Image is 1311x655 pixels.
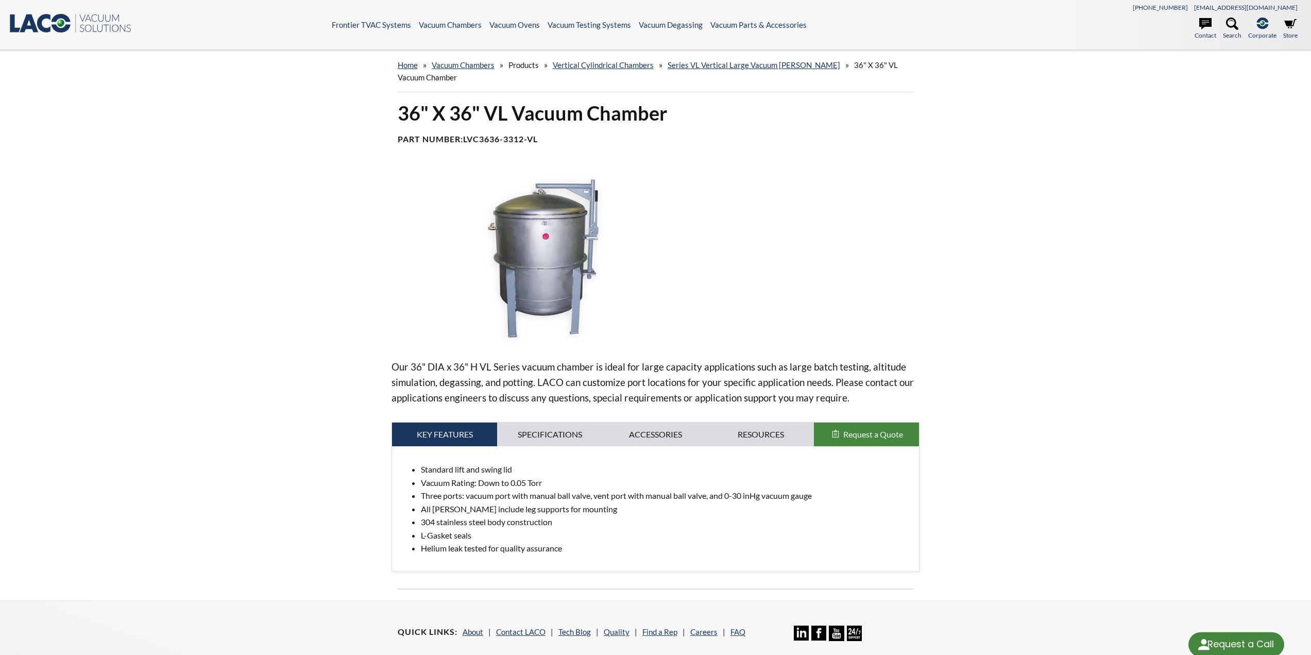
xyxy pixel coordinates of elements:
[463,134,538,144] b: LVC3636-3312-VL
[398,627,457,637] h4: Quick Links
[421,529,911,542] li: L-Gasket seals
[1248,30,1276,40] span: Corporate
[1133,4,1188,11] a: [PHONE_NUMBER]
[558,627,591,636] a: Tech Blog
[604,627,629,636] a: Quality
[710,20,807,29] a: Vacuum Parts & Accessories
[463,627,483,636] a: About
[548,20,631,29] a: Vacuum Testing Systems
[847,626,862,641] img: 24/7 Support Icon
[421,542,911,555] li: Helium leak tested for quality assurance
[1195,18,1216,40] a: Contact
[843,429,903,439] span: Request a Quote
[489,20,540,29] a: Vacuum Ovens
[508,60,539,70] span: Products
[421,476,911,490] li: Vacuum Rating: Down to 0.05 Torr
[391,359,920,406] p: Our 36" DIA x 36" H VL Series vacuum chamber is ideal for large capacity applications such as lar...
[497,423,603,446] a: Specifications
[421,463,911,476] li: Standard lift and swing lid
[814,423,920,446] button: Request a Quote
[642,627,677,636] a: Find a Rep
[690,627,718,636] a: Careers
[391,170,700,343] img: LVC3636-3312-VL Large Vacuum Chamber, front view
[398,100,914,126] h1: 36" X 36" VL Vacuum Chamber
[496,627,546,636] a: Contact LACO
[639,20,703,29] a: Vacuum Degassing
[398,134,914,145] h4: Part Number:
[1223,18,1241,40] a: Search
[730,627,745,636] a: FAQ
[708,423,814,446] a: Resources
[1196,636,1212,653] img: round button
[398,51,914,92] div: » » » » »
[668,60,840,70] a: Series VL Vertical Large Vacuum [PERSON_NAME]
[421,502,911,516] li: All [PERSON_NAME] include leg supports for mounting
[421,515,911,529] li: 304 stainless steel body construction
[419,20,482,29] a: Vacuum Chambers
[847,633,862,643] a: 24/7 Support
[332,20,411,29] a: Frontier TVAC Systems
[398,60,418,70] a: home
[398,60,898,82] span: 36" X 36" VL Vacuum Chamber
[603,423,708,446] a: Accessories
[1194,4,1298,11] a: [EMAIL_ADDRESS][DOMAIN_NAME]
[392,423,498,446] a: Key Features
[421,489,911,502] li: Three ports: vacuum port with manual ball valve, vent port with manual ball valve, and 0-30 inHg ...
[553,60,654,70] a: Vertical Cylindrical Chambers
[1283,18,1298,40] a: Store
[432,60,495,70] a: Vacuum Chambers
